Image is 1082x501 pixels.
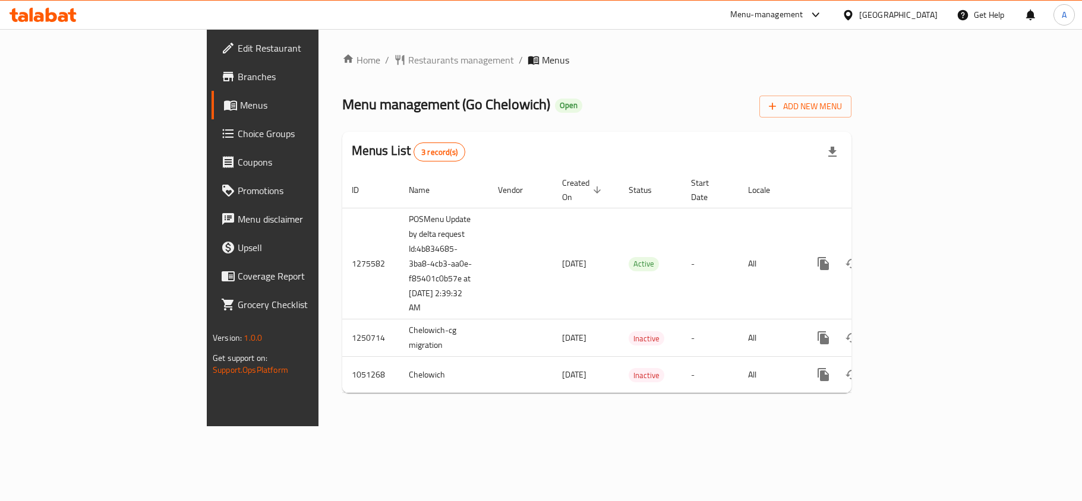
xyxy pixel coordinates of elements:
button: Add New Menu [759,96,851,118]
div: Total records count [414,142,465,161]
button: more [809,249,838,278]
span: Menu management ( Go Chelowich ) [342,91,550,118]
span: Locale [748,183,786,197]
table: enhanced table [342,172,933,394]
a: Choice Groups [212,119,387,148]
span: ID [352,183,374,197]
button: Change Status [838,249,866,278]
span: Branches [238,69,378,84]
td: - [682,319,739,357]
h2: Menus List [352,142,465,161]
span: Menus [240,98,378,112]
span: Coverage Report [238,269,378,283]
button: more [809,324,838,352]
a: Upsell [212,233,387,262]
td: All [739,208,800,319]
span: A [1062,8,1067,21]
span: Grocery Checklist [238,297,378,312]
span: 1.0.0 [244,330,262,345]
a: Coupons [212,148,387,176]
span: Open [555,100,582,110]
span: Status [629,183,667,197]
td: Chelowich-cg migration [399,319,488,357]
a: Edit Restaurant [212,34,387,62]
span: Add New Menu [769,99,842,114]
span: Coupons [238,155,378,169]
a: Branches [212,62,387,91]
div: Menu-management [730,8,803,22]
span: Name [409,183,445,197]
div: Inactive [629,368,664,382]
span: Edit Restaurant [238,41,378,55]
span: Created On [562,176,605,204]
nav: breadcrumb [342,53,851,67]
span: [DATE] [562,330,586,345]
a: Menus [212,91,387,119]
a: Menu disclaimer [212,205,387,233]
span: Get support on: [213,350,267,366]
span: Restaurants management [408,53,514,67]
a: Restaurants management [394,53,514,67]
button: more [809,360,838,389]
span: Inactive [629,369,664,382]
a: Promotions [212,176,387,205]
span: Choice Groups [238,126,378,141]
span: Vendor [498,183,538,197]
span: [DATE] [562,367,586,382]
span: Active [629,257,659,271]
span: Start Date [691,176,724,204]
span: Menu disclaimer [238,212,378,226]
th: Actions [800,172,933,208]
div: Export file [818,138,847,166]
span: Promotions [238,183,378,198]
span: 3 record(s) [414,147,465,158]
a: Support.OpsPlatform [213,362,288,378]
button: Change Status [838,360,866,389]
div: Inactive [629,331,664,345]
button: Change Status [838,324,866,352]
td: - [682,208,739,319]
a: Coverage Report [212,262,387,290]
span: Menus [542,53,569,67]
td: POSMenu Update by delta request Id:4b834685-3ba8-4cb3-aa0e-f85401c0b57e at [DATE] 2:39:32 AM [399,208,488,319]
td: All [739,357,800,393]
span: Inactive [629,332,664,345]
span: Upsell [238,240,378,255]
td: - [682,357,739,393]
div: [GEOGRAPHIC_DATA] [859,8,938,21]
div: Open [555,99,582,113]
a: Grocery Checklist [212,290,387,319]
span: Version: [213,330,242,345]
td: Chelowich [399,357,488,393]
td: All [739,319,800,357]
li: / [519,53,523,67]
span: [DATE] [562,256,586,271]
